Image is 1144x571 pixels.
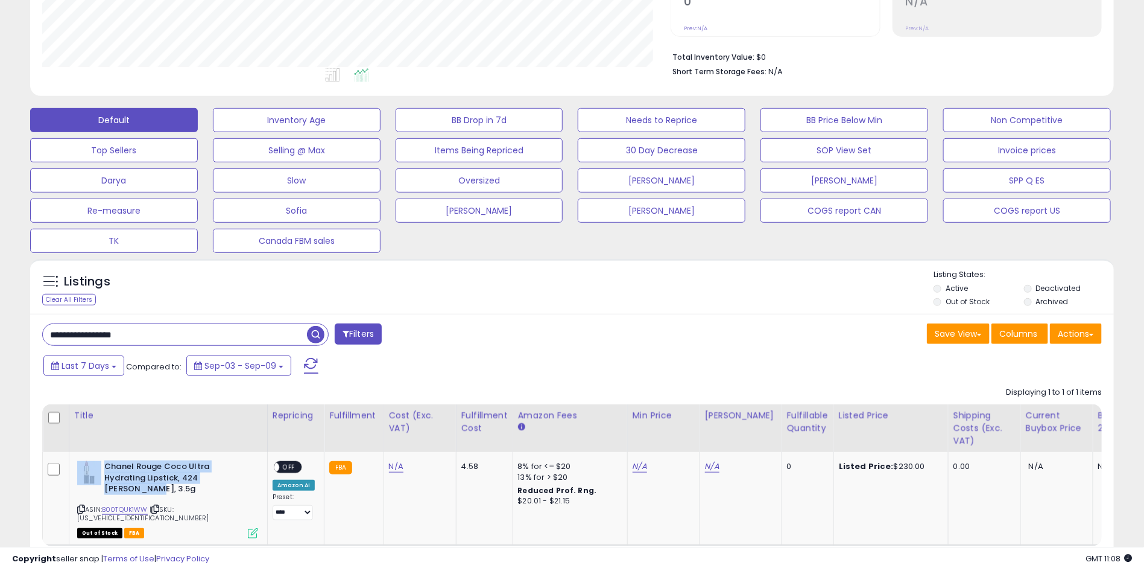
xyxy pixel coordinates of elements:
[705,409,777,422] div: [PERSON_NAME]
[1029,461,1043,472] span: N/A
[273,493,315,520] div: Preset:
[672,66,766,77] b: Short Term Storage Fees:
[943,108,1111,132] button: Non Competitive
[633,409,695,422] div: Min Price
[103,553,154,564] a: Terms of Use
[126,361,182,372] span: Compared to:
[335,324,382,345] button: Filters
[12,553,56,564] strong: Copyright
[30,229,198,253] button: TK
[30,168,198,193] button: Darya
[43,356,124,376] button: Last 7 Days
[74,409,262,422] div: Title
[64,273,110,290] h5: Listings
[30,108,198,132] button: Default
[705,461,719,473] a: N/A
[934,269,1114,281] p: Listing States:
[760,138,928,162] button: SOP View Set
[396,138,563,162] button: Items Being Repriced
[578,199,745,223] button: [PERSON_NAME]
[77,505,209,523] span: | SKU: [US_VEHICLE_IDENTIFICATION_NUMBER]
[329,409,378,422] div: Fulfillment
[953,461,1011,472] div: 0.00
[578,108,745,132] button: Needs to Reprice
[389,409,451,435] div: Cost (Exc. VAT)
[30,138,198,162] button: Top Sellers
[104,461,251,498] b: Chanel Rouge Coco Ultra Hydrating Lipstick, 424 [PERSON_NAME], 3.5g
[943,168,1111,193] button: SPP Q ES
[684,25,707,32] small: Prev: N/A
[760,199,928,223] button: COGS report CAN
[943,199,1111,223] button: COGS report US
[1098,461,1138,472] div: N/A
[12,553,209,565] div: seller snap | |
[518,461,618,472] div: 8% for <= $20
[273,480,315,491] div: Amazon AI
[77,461,101,485] img: 31Fwt17U6GL._SL40_.jpg
[396,168,563,193] button: Oversized
[1086,553,1132,564] span: 2025-09-17 11:08 GMT
[1026,409,1088,435] div: Current Buybox Price
[389,461,403,473] a: N/A
[578,138,745,162] button: 30 Day Decrease
[927,324,990,344] button: Save View
[518,472,618,483] div: 13% for > $20
[213,108,381,132] button: Inventory Age
[839,461,939,472] div: $230.00
[518,485,597,496] b: Reduced Prof. Rng.
[279,462,299,473] span: OFF
[204,360,276,372] span: Sep-03 - Sep-09
[1006,387,1102,398] div: Displaying 1 to 1 of 1 items
[943,138,1111,162] button: Invoice prices
[839,409,943,422] div: Listed Price
[518,496,618,506] div: $20.01 - $21.15
[461,461,504,472] div: 4.58
[518,422,525,433] small: Amazon Fees.
[1036,296,1069,307] label: Archived
[991,324,1048,344] button: Columns
[156,553,209,564] a: Privacy Policy
[396,108,563,132] button: BB Drop in 7d
[946,296,990,307] label: Out of Stock
[213,199,381,223] button: Sofia
[1050,324,1102,344] button: Actions
[186,356,291,376] button: Sep-03 - Sep-09
[213,229,381,253] button: Canada FBM sales
[518,409,622,422] div: Amazon Fees
[77,461,258,537] div: ASIN:
[839,461,894,472] b: Listed Price:
[42,294,96,305] div: Clear All Filters
[633,461,647,473] a: N/A
[329,461,352,474] small: FBA
[787,409,829,435] div: Fulfillable Quantity
[999,328,1037,340] span: Columns
[787,461,824,472] div: 0
[946,283,969,293] label: Active
[760,108,928,132] button: BB Price Below Min
[396,199,563,223] button: [PERSON_NAME]
[461,409,508,435] div: Fulfillment Cost
[906,25,929,32] small: Prev: N/A
[30,199,198,223] button: Re-measure
[124,528,145,538] span: FBA
[578,168,745,193] button: [PERSON_NAME]
[768,66,783,77] span: N/A
[1098,409,1142,435] div: BB Share 24h.
[672,49,1093,63] li: $0
[62,360,109,372] span: Last 7 Days
[213,168,381,193] button: Slow
[1036,283,1081,293] label: Deactivated
[760,168,928,193] button: [PERSON_NAME]
[672,52,754,62] b: Total Inventory Value:
[213,138,381,162] button: Selling @ Max
[77,528,122,538] span: All listings that are currently out of stock and unavailable for purchase on Amazon
[102,505,148,515] a: B00TQUK1WW
[953,409,1016,447] div: Shipping Costs (Exc. VAT)
[273,409,319,422] div: Repricing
